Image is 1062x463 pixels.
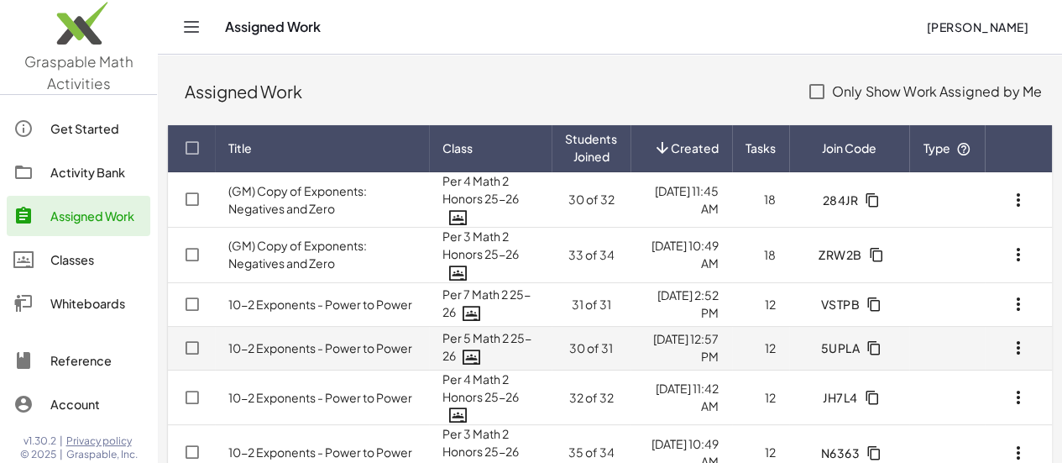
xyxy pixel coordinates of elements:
span: v1.30.2 [24,434,56,448]
span: © 2025 [20,448,56,461]
div: Classes [50,250,144,270]
button: VSTPB [807,289,892,319]
span: Title [228,139,252,157]
td: 12 [732,326,789,370]
a: Whiteboards [7,283,150,324]
td: 18 [732,227,789,282]
td: Per 4 Math 2 Honors 25-26 [429,172,552,228]
td: 18 [732,172,789,228]
span: ZRW2B [819,247,862,262]
td: [DATE] 2:52 PM [630,282,732,326]
span: Graspable, Inc. [66,448,138,461]
a: (GM) Copy of Exponents: Negatives and Zero [228,238,367,271]
td: [DATE] 10:49 AM [630,227,732,282]
td: 30 of 31 [552,326,630,370]
span: Graspable Math Activities [24,52,133,92]
td: [DATE] 11:45 AM [630,172,732,228]
span: Type [923,140,971,155]
span: 5UPLA [820,340,860,355]
div: Assigned Work [185,80,792,103]
span: Join Code [822,139,876,157]
a: Assigned Work [7,196,150,236]
td: 12 [732,370,789,425]
button: ZRW2B [805,239,894,270]
span: VSTPB [820,297,860,312]
a: Activity Bank [7,152,150,192]
div: Assigned Work [50,206,144,226]
a: Classes [7,239,150,280]
a: 10-2 Exponents - Power to Power [228,340,412,355]
button: 5UPLA [807,333,892,363]
td: 12 [732,282,789,326]
span: N6363 [820,445,860,460]
a: Privacy policy [66,434,138,448]
span: | [60,434,63,448]
a: Get Started [7,108,150,149]
td: 31 of 31 [552,282,630,326]
label: Only Show Work Assigned by Me [832,71,1042,112]
button: Toggle navigation [178,13,205,40]
div: Account [50,394,144,414]
span: JH7L4 [823,390,858,405]
span: Students Joined [565,130,617,166]
td: 32 of 32 [552,370,630,425]
td: 33 of 34 [552,227,630,282]
a: Reference [7,340,150,381]
a: 10-2 Exponents - Power to Power [228,390,412,405]
td: Per 3 Math 2 Honors 25-26 [429,227,552,282]
td: Per 4 Math 2 Honors 25-26 [429,370,552,425]
span: 284JR [822,192,858,208]
td: [DATE] 11:42 AM [630,370,732,425]
span: | [60,448,63,461]
button: JH7L4 [809,382,890,413]
td: 30 of 32 [552,172,630,228]
span: [PERSON_NAME] [926,19,1028,34]
td: Per 5 Math 2 25-26 [429,326,552,370]
div: Activity Bank [50,162,144,182]
div: Whiteboards [50,293,144,313]
button: [PERSON_NAME] [913,12,1042,42]
a: 10-2 Exponents - Power to Power [228,297,412,312]
span: Created [671,139,719,157]
div: Get Started [50,118,144,139]
span: Tasks [745,139,776,157]
td: [DATE] 12:57 PM [630,326,732,370]
a: 10-2 Exponents - Power to Power [228,445,412,460]
a: (GM) Copy of Exponents: Negatives and Zero [228,183,367,216]
span: Class [442,139,473,157]
div: Reference [50,350,144,371]
button: 284JR [808,185,890,215]
a: Account [7,384,150,424]
td: Per 7 Math 2 25-26 [429,282,552,326]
